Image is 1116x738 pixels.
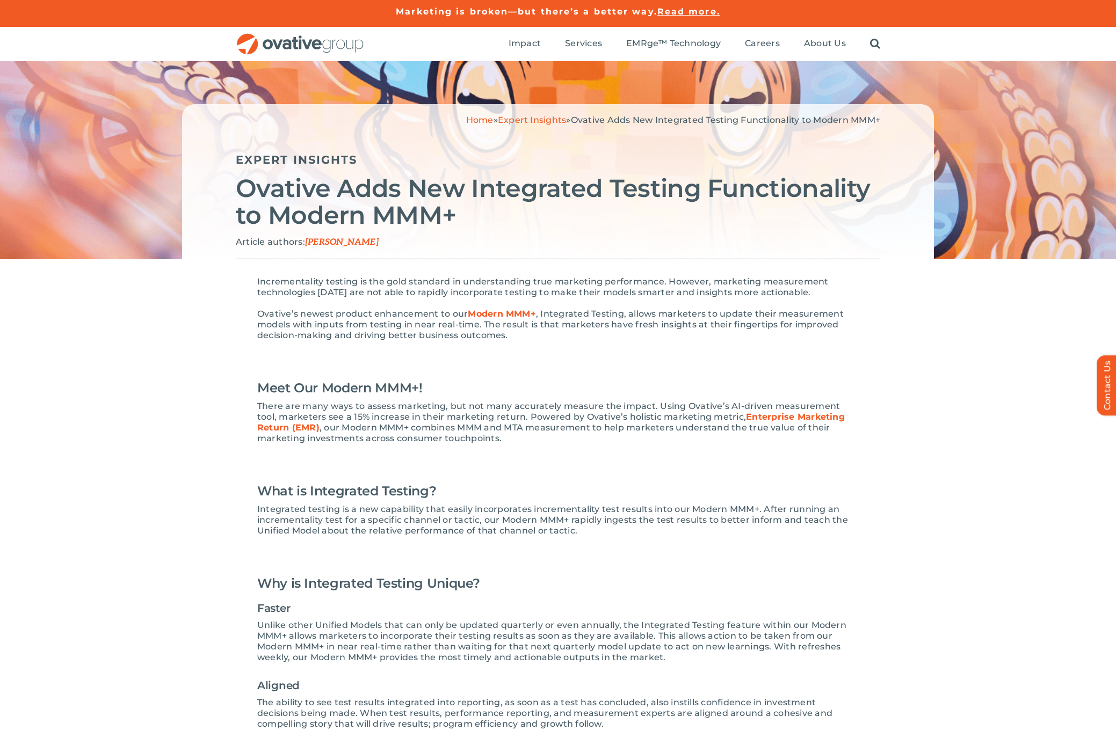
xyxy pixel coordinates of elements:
p: Incrementality testing is the gold standard in understanding true marketing performance. However,... [257,276,859,298]
a: Marketing is broken—but there’s a better way. [396,6,657,17]
p: Ovative’s newest product enhancement to our , Integrated Testing, allows marketers to update thei... [257,309,859,341]
h3: Aligned [257,674,859,697]
p: Unlike other Unified Models that can only be updated quarterly or even annually, the Integrated T... [257,620,859,663]
span: EMRge™ Technology [626,38,721,49]
a: Search [870,38,880,50]
span: Why is Integrated Testing Unique? [257,575,480,591]
span: Ovative Adds New Integrated Testing Functionality to Modern MMM+ [571,115,880,125]
a: Expert Insights [498,115,567,125]
h2: Meet Our Modern MMM+! [257,375,859,401]
nav: Menu [509,27,880,61]
h2: Ovative Adds New Integrated Testing Functionality to Modern MMM+ [236,175,880,229]
span: Impact [509,38,541,49]
span: Careers [745,38,780,49]
a: Modern MMM+ [468,309,536,319]
span: There are many ways to assess marketing, but not many accurately measure the impact. Using Ovativ... [257,401,845,443]
a: About Us [804,38,846,50]
span: About Us [804,38,846,49]
p: The ability to see test results integrated into reporting, as soon as a test has concluded, also ... [257,697,859,729]
a: OG_Full_horizontal_RGB [236,32,365,42]
span: Services [565,38,602,49]
span: [PERSON_NAME] [305,237,379,247]
h2: What is Integrated Testing? [257,478,859,504]
a: Read more. [657,6,720,17]
a: Expert Insights [236,153,358,166]
span: » » [466,115,880,125]
a: Impact [509,38,541,50]
a: Careers [745,38,780,50]
p: Article authors: [236,237,880,248]
a: Home [466,115,494,125]
p: Integrated testing is a new capability that easily incorporates incrementality test results into ... [257,504,859,536]
a: Services [565,38,602,50]
h3: Faster [257,596,859,620]
a: EMRge™ Technology [626,38,721,50]
a: Enterprise Marketing Return (EMR) [257,412,845,433]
